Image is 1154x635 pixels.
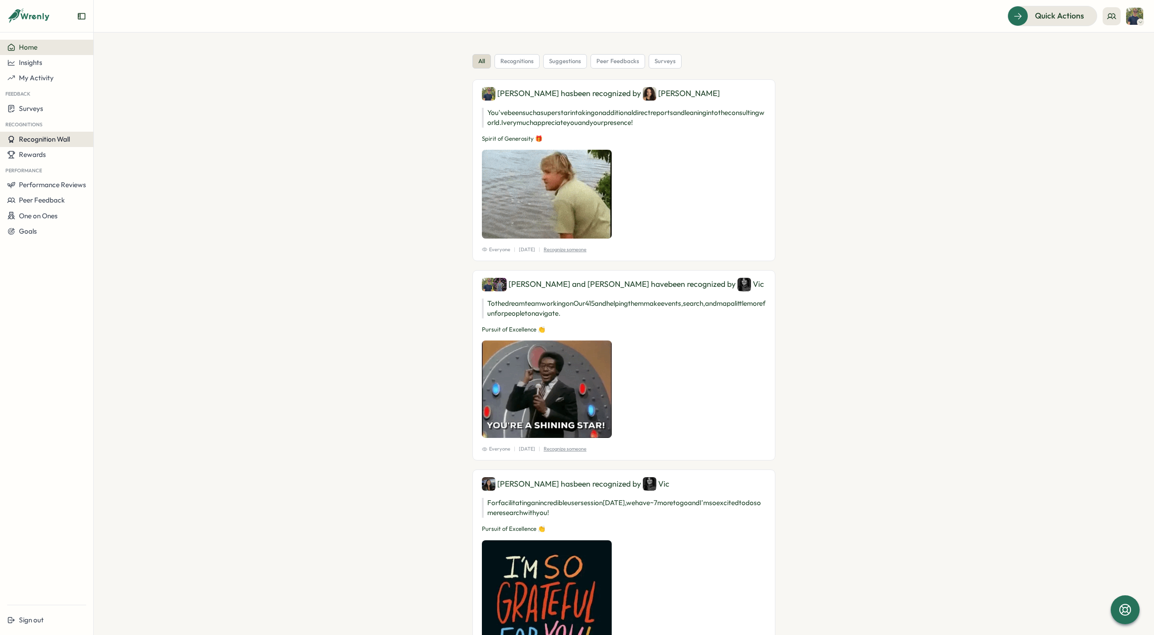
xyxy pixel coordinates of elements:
[655,57,676,65] span: surveys
[482,278,495,291] img: Chad Brokaw
[482,498,766,518] p: For facilitating an incredible user session [DATE], we have ~7 more to go and I'm so excited to d...
[19,227,37,235] span: Goals
[643,477,669,491] div: Vic
[514,246,515,253] p: |
[519,246,535,253] p: [DATE]
[519,445,535,453] p: [DATE]
[482,299,766,318] p: To the dream team working on Our 415 and helping them make events, search, and map a little more ...
[19,58,42,67] span: Insights
[482,477,495,491] img: Ashley Jessen
[482,341,612,438] img: Recognition Image
[1126,8,1143,25] img: Chad Brokaw
[539,445,540,453] p: |
[482,87,495,101] img: Chad Brokaw
[19,196,65,204] span: Peer Feedback
[482,445,510,453] span: Everyone
[643,477,656,491] img: Vic de Aranzeta
[482,135,766,143] p: Spirit of Generosity 🎁
[514,445,515,453] p: |
[643,87,720,101] div: [PERSON_NAME]
[643,87,656,101] img: Franchesca Rybar
[737,278,751,291] img: Vic de Aranzeta
[19,104,43,113] span: Surveys
[482,477,766,491] div: [PERSON_NAME] has been recognized by
[544,246,586,253] p: Recognize someone
[482,150,612,238] img: Recognition Image
[500,57,534,65] span: recognitions
[482,525,766,533] p: Pursuit of Excellence 👏
[549,57,581,65] span: suggestions
[19,616,44,624] span: Sign out
[19,212,58,220] span: One on Ones
[77,12,86,21] button: Expand sidebar
[482,246,510,253] span: Everyone
[544,445,586,453] p: Recognize someone
[596,57,639,65] span: peer feedbacks
[482,87,766,101] div: [PERSON_NAME] has been recognized by
[19,150,46,159] span: Rewards
[19,180,86,189] span: Performance Reviews
[482,108,766,128] p: You've been such a superstar in taking on additional direct reports and leaning into the consulti...
[19,135,70,143] span: Recognition Wall
[19,74,54,82] span: My Activity
[478,57,485,65] span: all
[493,278,507,291] img: Deepika Ramachandran
[482,278,766,291] div: [PERSON_NAME] and [PERSON_NAME] have been recognized by
[1035,10,1084,22] span: Quick Actions
[737,278,764,291] div: Vic
[482,326,766,334] p: Pursuit of Excellence 👏
[19,43,37,51] span: Home
[1007,6,1097,26] button: Quick Actions
[539,246,540,253] p: |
